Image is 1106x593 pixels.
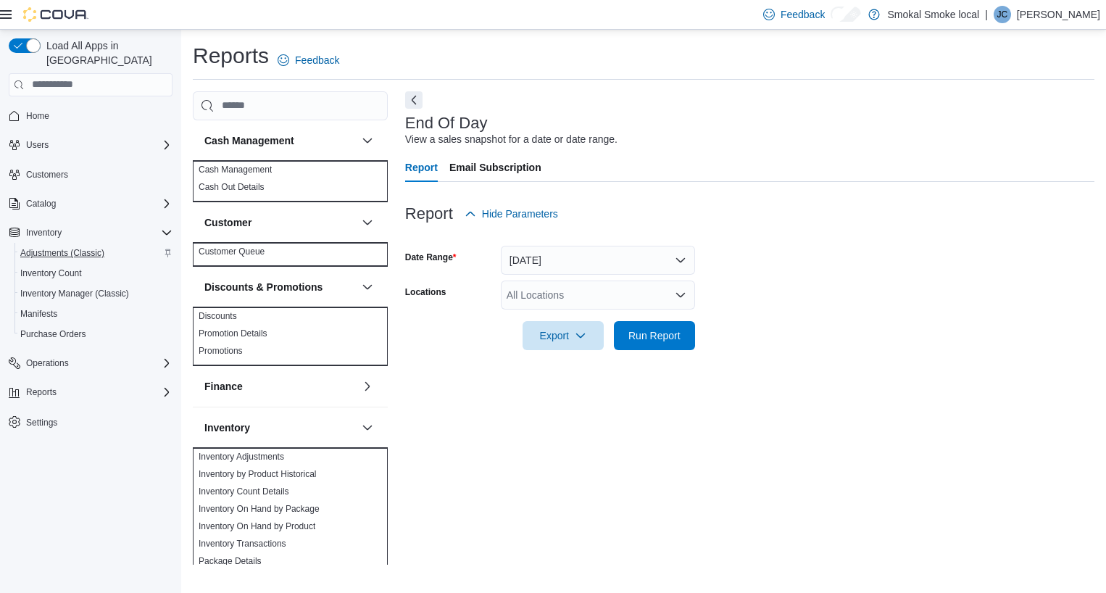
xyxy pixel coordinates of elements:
[20,265,172,282] span: Inventory Count
[3,223,178,243] button: Inventory
[20,268,82,279] span: Inventory Count
[199,521,315,531] a: Inventory On Hand by Product
[405,252,457,263] label: Date Range
[20,305,57,323] a: Manifests
[523,321,604,350] button: Export
[482,207,558,221] span: Hide Parameters
[3,164,178,185] button: Customers
[26,412,172,431] span: Settings
[26,110,49,122] span: Home
[199,539,286,549] a: Inventory Transactions
[465,199,558,228] button: Hide Parameters
[204,379,356,394] button: Finance
[26,357,69,369] span: Operations
[26,169,68,181] span: Customers
[204,280,323,294] h3: Discounts & Promotions
[359,214,376,231] button: Customer
[204,420,250,435] h3: Inventory
[501,246,695,275] button: [DATE]
[26,139,49,151] span: Users
[199,452,284,462] a: Inventory Adjustments
[26,136,49,154] button: Users
[20,308,57,320] span: Manifests
[199,165,272,175] a: Cash Management
[3,382,178,402] button: Reports
[20,285,129,302] a: Inventory Manager (Classic)
[26,166,68,183] a: Customers
[9,99,172,470] nav: Complex example
[204,280,356,294] button: Discounts & Promotions
[26,386,57,398] span: Reports
[204,379,243,394] h3: Finance
[23,7,88,22] img: Cova
[20,244,104,262] a: Adjustments (Classic)
[199,182,265,192] a: Cash Out Details
[20,247,104,259] span: Adjustments (Classic)
[204,215,356,230] button: Customer
[26,383,57,401] button: Reports
[193,41,269,70] h1: Reports
[405,115,488,132] h3: End Of Day
[26,354,172,372] span: Operations
[199,346,243,356] a: Promotions
[26,354,69,372] button: Operations
[295,53,339,67] span: Feedback
[3,135,178,155] button: Users
[20,285,172,302] span: Inventory Manager (Classic)
[193,307,388,365] div: Discounts & Promotions
[26,107,49,125] a: Home
[199,328,267,339] a: Promotion Details
[14,243,178,263] button: Adjustments (Classic)
[831,7,861,22] input: Dark Mode
[204,133,356,148] button: Cash Management
[193,243,388,266] div: Customer
[20,288,129,299] span: Inventory Manager (Classic)
[405,91,423,109] button: Next
[199,469,317,479] a: Inventory by Product Historical
[359,278,376,296] button: Discounts & Promotions
[204,420,356,435] button: Inventory
[26,224,172,241] span: Inventory
[204,215,251,230] h3: Customer
[204,133,294,148] h3: Cash Management
[405,286,446,298] label: Locations
[26,195,56,212] button: Catalog
[26,383,172,401] span: Reports
[985,6,988,23] p: |
[20,328,86,340] span: Purchase Orders
[20,244,172,262] span: Adjustments (Classic)
[14,324,178,344] button: Purchase Orders
[3,353,178,373] button: Operations
[359,378,376,395] button: Finance
[3,411,178,432] button: Settings
[14,263,178,283] button: Inventory Count
[3,194,178,214] button: Catalog
[675,289,686,301] button: Open list of options
[887,6,979,23] p: Smokal Smoke local
[614,321,695,350] button: Run Report
[20,325,86,343] a: Purchase Orders
[26,227,62,239] span: Inventory
[994,6,1011,23] div: Josh Chavez
[20,265,82,282] a: Inventory Count
[405,153,438,182] span: Report
[405,205,453,223] h3: Report
[14,304,178,324] button: Manifests
[26,414,57,431] a: Settings
[628,328,681,343] span: Run Report
[359,132,376,149] button: Cash Management
[26,165,172,183] span: Customers
[449,153,541,182] span: Email Subscription
[193,161,388,202] div: Cash Management
[20,305,172,323] span: Manifests
[1017,6,1100,23] p: [PERSON_NAME]
[26,417,57,428] span: Settings
[199,311,237,321] a: Discounts
[997,6,1008,23] span: JC
[20,325,172,343] span: Purchase Orders
[41,38,172,67] span: Load All Apps in [GEOGRAPHIC_DATA]
[3,105,178,126] button: Home
[199,504,320,514] a: Inventory On Hand by Package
